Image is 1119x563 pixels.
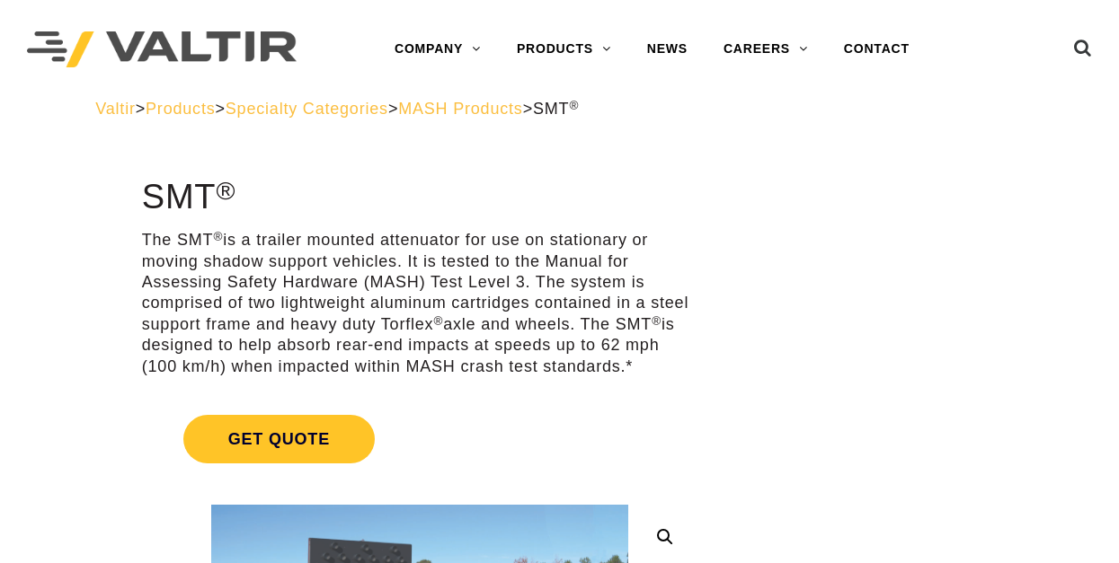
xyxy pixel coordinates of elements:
a: PRODUCTS [499,31,629,67]
span: Get Quote [183,415,375,463]
a: NEWS [629,31,706,67]
a: MASH Products [398,100,522,118]
a: Get Quote [142,393,697,485]
a: COMPANY [377,31,499,67]
sup: ® [213,230,223,243]
a: CAREERS [706,31,826,67]
a: Specialty Categories [226,100,388,118]
a: Products [146,100,215,118]
img: Valtir [27,31,297,68]
sup: ® [652,314,662,328]
sup: ® [216,176,235,205]
sup: ® [433,314,443,328]
a: Valtir [95,100,135,118]
p: The SMT is a trailer mounted attenuator for use on stationary or moving shadow support vehicles. ... [142,230,697,377]
sup: ® [569,99,579,112]
div: > > > > [95,99,1024,119]
span: SMT [533,100,579,118]
h1: SMT [142,179,697,216]
a: CONTACT [826,31,928,67]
